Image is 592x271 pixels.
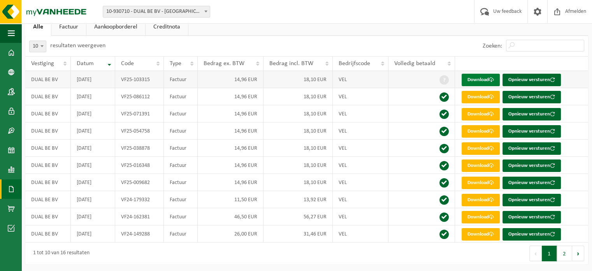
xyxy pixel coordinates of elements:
a: Alle [25,18,51,36]
td: DUAL BE BV [25,157,71,174]
a: Download [462,125,500,138]
td: DUAL BE BV [25,225,71,243]
span: 10-930710 - DUAL BE BV - DENDERMONDE [103,6,210,17]
button: 2 [557,246,572,261]
td: Factuur [164,157,198,174]
td: DUAL BE BV [25,88,71,105]
td: [DATE] [71,174,115,191]
td: DUAL BE BV [25,122,71,140]
a: Creditnota [146,18,188,36]
span: Datum [77,60,94,67]
button: 1 [542,246,557,261]
td: VEL [333,225,388,243]
td: VF25-071391 [115,105,164,122]
td: Factuur [164,71,198,88]
td: VEL [333,174,388,191]
span: 10-930710 - DUAL BE BV - DENDERMONDE [103,6,210,18]
td: VF25-054758 [115,122,164,140]
td: [DATE] [71,140,115,157]
td: VEL [333,140,388,157]
td: Factuur [164,225,198,243]
label: resultaten weergeven [50,43,105,49]
button: Opnieuw versturen [502,228,561,241]
label: Zoeken: [483,43,502,49]
td: 18,10 EUR [264,122,333,140]
td: 31,46 EUR [264,225,333,243]
a: Download [462,108,500,120]
a: Download [462,91,500,103]
span: Bedrag ex. BTW [204,60,244,67]
td: [DATE] [71,105,115,122]
button: Previous [529,246,542,261]
td: 18,10 EUR [264,174,333,191]
a: Download [462,194,500,206]
td: 13,92 EUR [264,191,333,208]
td: VEL [333,157,388,174]
td: 18,10 EUR [264,88,333,105]
td: 18,10 EUR [264,157,333,174]
td: 14,96 EUR [198,88,263,105]
td: 11,50 EUR [198,191,263,208]
a: Download [462,159,500,172]
td: Factuur [164,140,198,157]
button: Opnieuw versturen [502,91,561,103]
td: DUAL BE BV [25,191,71,208]
td: 14,96 EUR [198,105,263,122]
td: VEL [333,105,388,122]
td: Factuur [164,208,198,225]
td: VEL [333,122,388,140]
td: VEL [333,208,388,225]
button: Opnieuw versturen [502,142,561,155]
a: Download [462,211,500,223]
td: VEL [333,71,388,88]
td: DUAL BE BV [25,174,71,191]
td: VEL [333,88,388,105]
td: 56,27 EUR [264,208,333,225]
td: DUAL BE BV [25,71,71,88]
div: 1 tot 10 van 16 resultaten [29,246,90,260]
td: 26,00 EUR [198,225,263,243]
button: Opnieuw versturen [502,211,561,223]
button: Next [572,246,584,261]
td: Factuur [164,88,198,105]
span: Vestiging [31,60,54,67]
td: 14,96 EUR [198,122,263,140]
td: 46,50 EUR [198,208,263,225]
span: Type [170,60,181,67]
span: Code [121,60,134,67]
a: Aankoopborderel [86,18,145,36]
a: Download [462,228,500,241]
td: 14,96 EUR [198,157,263,174]
td: VEL [333,191,388,208]
a: Download [462,142,500,155]
td: [DATE] [71,122,115,140]
span: Bedrijfscode [339,60,370,67]
td: 18,10 EUR [264,71,333,88]
td: DUAL BE BV [25,208,71,225]
td: VF25-009682 [115,174,164,191]
span: Volledig betaald [394,60,435,67]
td: [DATE] [71,157,115,174]
td: 18,10 EUR [264,140,333,157]
button: Opnieuw versturen [502,159,561,172]
a: Download [462,177,500,189]
button: Opnieuw versturen [502,125,561,138]
td: VF24-179332 [115,191,164,208]
td: Factuur [164,191,198,208]
td: [DATE] [71,225,115,243]
td: 18,10 EUR [264,105,333,122]
td: Factuur [164,105,198,122]
span: 10 [30,41,46,52]
td: VF25-103315 [115,71,164,88]
td: VF25-016348 [115,157,164,174]
td: Factuur [164,122,198,140]
td: 14,96 EUR [198,140,263,157]
td: Factuur [164,174,198,191]
td: [DATE] [71,191,115,208]
span: Bedrag incl. BTW [269,60,313,67]
td: VF24-149288 [115,225,164,243]
td: VF24-162381 [115,208,164,225]
td: 14,96 EUR [198,71,263,88]
td: [DATE] [71,71,115,88]
td: VF25-038878 [115,140,164,157]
